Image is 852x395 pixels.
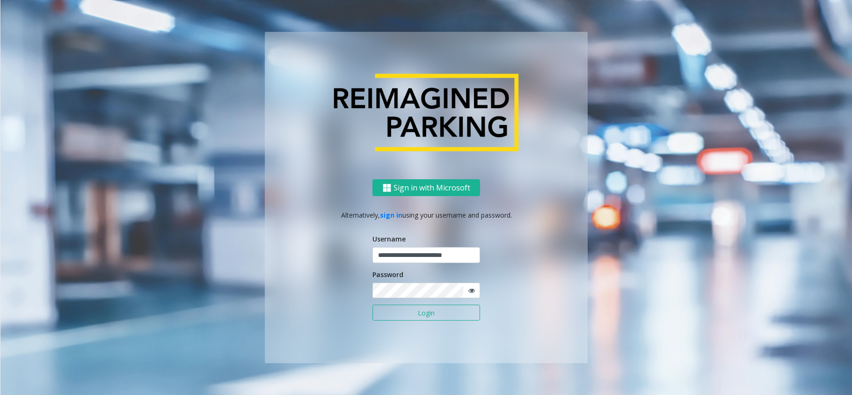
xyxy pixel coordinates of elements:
p: Alternatively, using your username and password. [274,210,578,220]
label: Password [372,270,403,279]
button: Sign in with Microsoft [372,179,480,197]
label: Username [372,234,406,244]
button: Login [372,305,480,321]
a: sign in [380,211,402,219]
